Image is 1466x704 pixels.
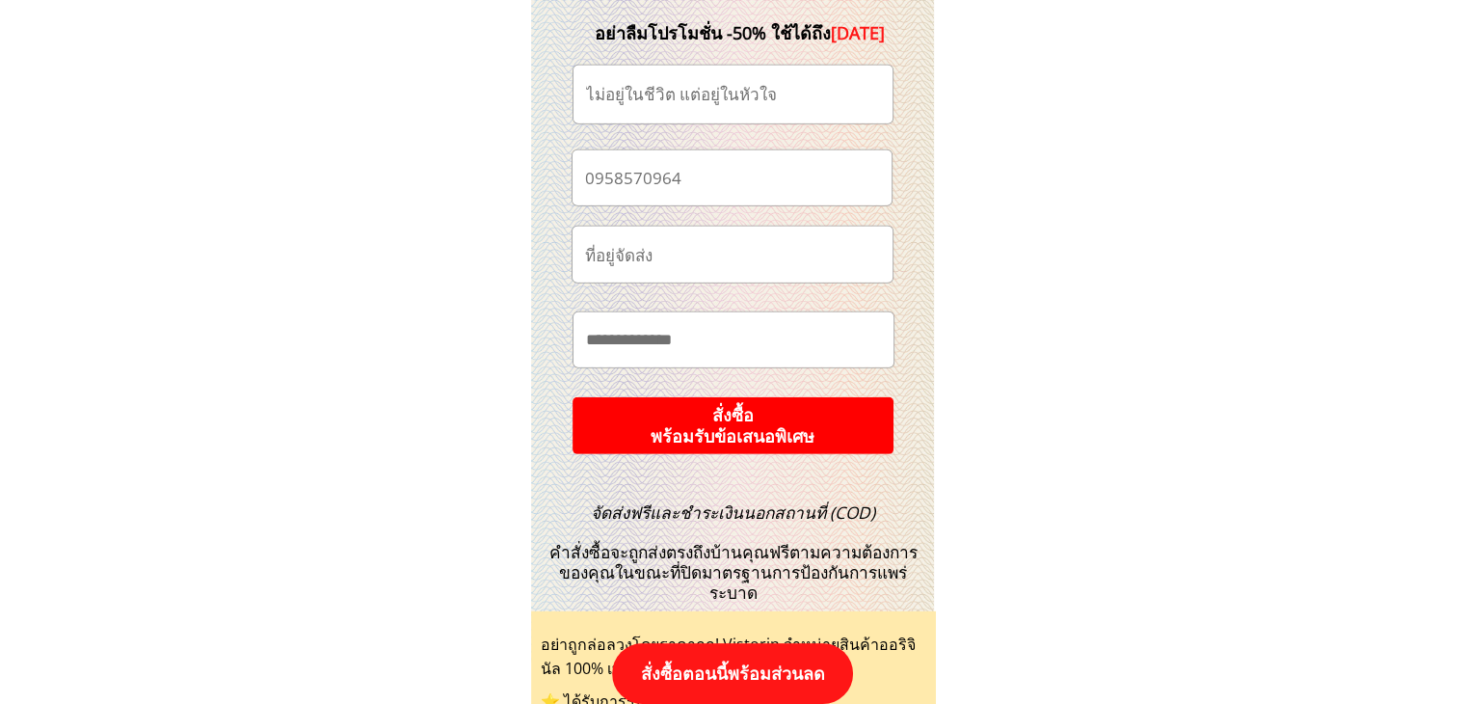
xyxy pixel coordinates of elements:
p: สั่งซื้อตอนนี้พร้อมส่วนลด [612,643,853,704]
span: จัดส่งฟรีและชำระเงินนอกสถานที่ (COD) [591,501,875,524]
div: อย่าลืมโปรโมชั่น -50% ใช้ได้ถึง [566,19,915,47]
div: อย่าถูกล่อลวงโดยราคาถูก! Vistorin จำหน่ายสินค้าออริจินัล 100% เท่านั้น [541,633,926,682]
span: [DATE] [831,21,885,44]
input: ชื่อ-นามสกุล [581,66,885,123]
h3: คำสั่งซื้อจะถูกส่งตรงถึงบ้านคุณฟรีตามความต้องการของคุณในขณะที่ปิดมาตรฐานการป้องกันการแพร่ระบาด [538,503,929,604]
p: สั่งซื้อ พร้อมรับข้อเสนอพิเศษ [573,397,893,454]
input: ที่อยู่จัดส่ง [580,227,885,283]
input: เบอร์โทรศัพท์ [580,150,884,205]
